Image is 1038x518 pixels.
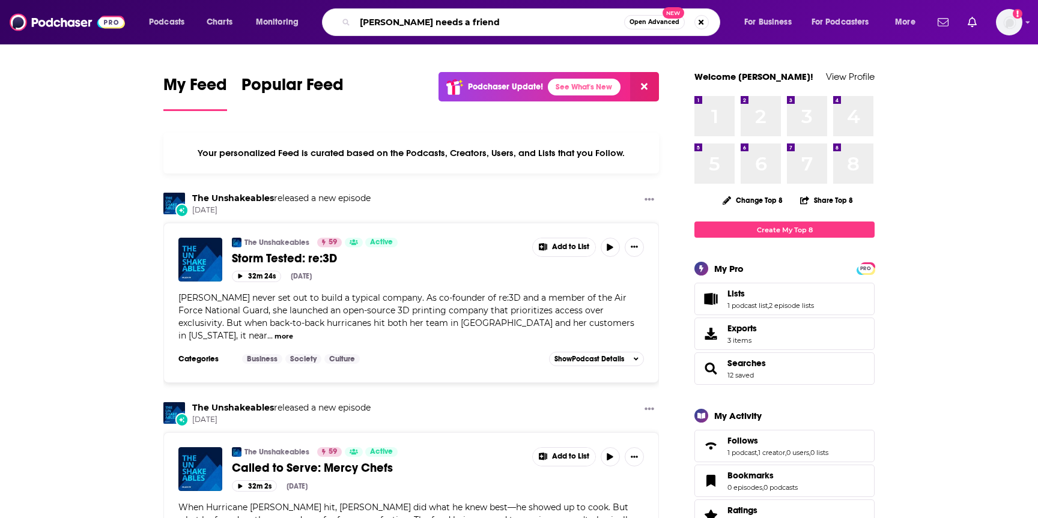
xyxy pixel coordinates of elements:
svg: Add a profile image [1013,9,1022,19]
img: The Unshakeables [163,193,185,214]
button: Show profile menu [996,9,1022,35]
a: Show notifications dropdown [933,12,953,32]
span: 59 [329,236,337,248]
span: , [757,448,758,457]
a: Popular Feed [241,74,344,111]
button: open menu [804,13,887,32]
span: [PERSON_NAME] never set out to build a typical company. As co-founder of re:3D and a member of th... [178,292,634,341]
a: 2 episode lists [769,301,814,310]
span: Bookmarks [727,470,774,481]
a: Storm Tested: re:3D [232,251,524,266]
a: See What's New [548,79,621,95]
a: My Feed [163,74,227,111]
a: Bookmarks [699,472,723,489]
div: My Pro [714,263,744,274]
a: 12 saved [727,371,754,379]
span: Lists [694,283,875,315]
button: open menu [736,13,807,32]
h3: released a new episode [192,193,371,204]
button: Change Top 8 [715,193,790,208]
span: Follows [694,430,875,462]
span: My Feed [163,74,227,102]
span: Ratings [727,505,757,516]
img: Storm Tested: re:3D [178,238,222,282]
a: 59 [317,447,342,457]
a: Lists [727,288,814,299]
a: 1 podcast list [727,301,768,310]
button: open menu [887,13,930,32]
span: [DATE] [192,415,371,425]
a: Podchaser - Follow, Share and Rate Podcasts [10,11,125,34]
a: Follows [699,438,723,454]
span: Searches [727,358,766,369]
span: Exports [699,325,723,342]
a: Lists [699,291,723,307]
span: , [809,448,810,457]
a: 1 creator [758,448,785,457]
button: Show More Button [625,238,644,257]
button: 32m 2s [232,480,277,492]
a: 0 lists [810,448,828,457]
button: Show More Button [625,447,644,466]
span: Popular Feed [241,74,344,102]
span: For Podcasters [812,14,869,31]
span: Monitoring [256,14,299,31]
span: PRO [858,264,873,273]
button: Show More Button [640,193,659,208]
img: The Unshakeables [163,402,185,424]
img: Called to Serve: Mercy Chefs [178,447,222,491]
div: [DATE] [291,272,312,280]
a: 0 users [786,448,809,457]
button: Show More Button [640,402,659,417]
a: 1 podcast [727,448,757,457]
a: Called to Serve: Mercy Chefs [232,460,524,475]
a: Welcome [PERSON_NAME]! [694,71,813,82]
button: Share Top 8 [800,188,854,212]
div: Search podcasts, credits, & more... [333,8,732,36]
span: 59 [329,446,337,458]
a: Exports [694,318,875,350]
span: Add to List [552,452,589,461]
a: The Unshakeables [232,238,241,247]
span: 3 items [727,336,757,345]
span: Podcasts [149,14,184,31]
span: Exports [727,323,757,334]
a: Active [365,238,398,247]
a: 0 podcasts [763,483,798,492]
button: more [275,331,293,342]
span: ... [267,330,273,341]
a: Bookmarks [727,470,798,481]
span: Follows [727,435,758,446]
span: Active [370,236,393,248]
button: 32m 24s [232,271,281,282]
span: New [663,7,684,19]
span: Active [370,446,393,458]
span: Storm Tested: re:3D [232,251,337,266]
button: Show More Button [533,448,595,466]
button: ShowPodcast Details [549,352,644,366]
a: Create My Top 8 [694,221,875,238]
h3: released a new episode [192,402,371,414]
h3: Categories [178,354,232,364]
span: Open Advanced [630,19,679,25]
span: Show Podcast Details [554,355,624,363]
a: Society [285,354,321,364]
a: The Unshakeables [244,238,309,247]
a: Active [365,447,398,457]
a: View Profile [826,71,875,82]
button: open menu [247,13,314,32]
a: Ratings [727,505,798,516]
a: Charts [199,13,240,32]
div: My Activity [714,410,762,421]
a: 59 [317,238,342,247]
span: , [768,301,769,310]
div: Your personalized Feed is curated based on the Podcasts, Creators, Users, and Lists that you Follow. [163,133,659,173]
span: [DATE] [192,205,371,215]
a: The Unshakeables [192,402,274,413]
span: Add to List [552,242,589,251]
